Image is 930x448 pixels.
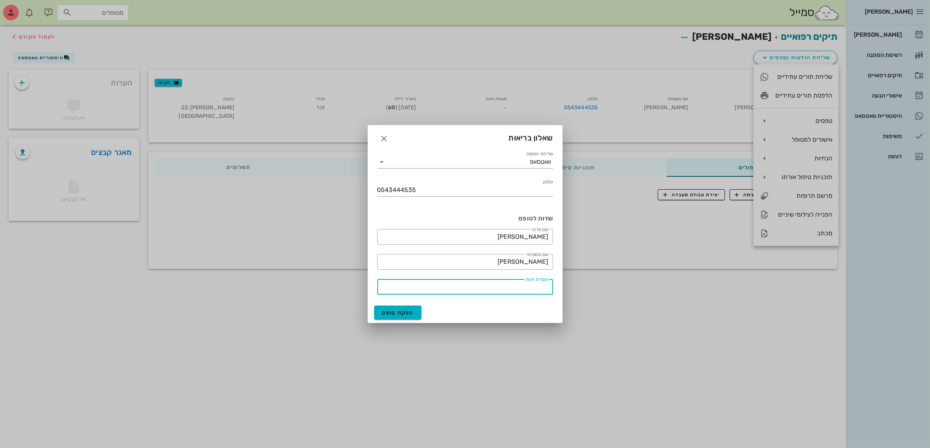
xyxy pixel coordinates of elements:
label: שליחת הטופס [526,151,553,157]
label: שם משפחה [526,252,548,258]
h3: שדות לטופס [377,214,553,223]
label: שם פרטי [532,227,548,233]
button: הפקת טופס [374,306,422,320]
span: שאלון בריאות [509,132,553,144]
span: הפקת טופס [382,309,414,316]
label: טלפון [543,179,553,185]
div: שליחת הטופסוואטסאפ [377,156,553,168]
div: וואטסאפ [530,158,552,165]
label: תעודת זהות [525,277,548,283]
